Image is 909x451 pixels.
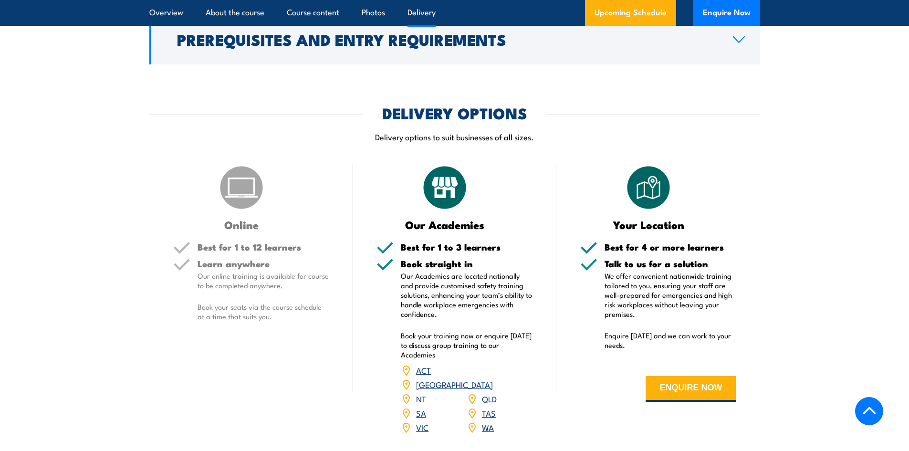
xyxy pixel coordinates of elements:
h5: Best for 1 to 12 learners [198,242,329,252]
h3: Online [173,219,310,230]
p: Book your seats via the course schedule at a time that suits you. [198,302,329,321]
p: Enquire [DATE] and we can work to your needs. [605,331,736,350]
a: QLD [482,393,497,404]
p: Our online training is available for course to be completed anywhere. [198,271,329,290]
a: ACT [416,364,431,376]
h5: Best for 1 to 3 learners [401,242,533,252]
a: SA [416,407,426,419]
a: WA [482,421,494,433]
a: TAS [482,407,496,419]
a: Prerequisites and Entry Requirements [149,14,760,64]
h3: Our Academies [376,219,513,230]
p: We offer convenient nationwide training tailored to you, ensuring your staff are well-prepared fo... [605,271,736,319]
h5: Learn anywhere [198,259,329,268]
a: [GEOGRAPHIC_DATA] [416,378,493,390]
h2: Prerequisites and Entry Requirements [177,32,718,46]
p: Book your training now or enquire [DATE] to discuss group training to our Academies [401,331,533,359]
h5: Talk to us for a solution [605,259,736,268]
a: VIC [416,421,428,433]
a: NT [416,393,426,404]
h3: Your Location [580,219,717,230]
p: Our Academies are located nationally and provide customised safety training solutions, enhancing ... [401,271,533,319]
h2: DELIVERY OPTIONS [382,106,527,119]
button: ENQUIRE NOW [646,376,736,402]
p: Delivery options to suit businesses of all sizes. [149,131,760,142]
h5: Book straight in [401,259,533,268]
h5: Best for 4 or more learners [605,242,736,252]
